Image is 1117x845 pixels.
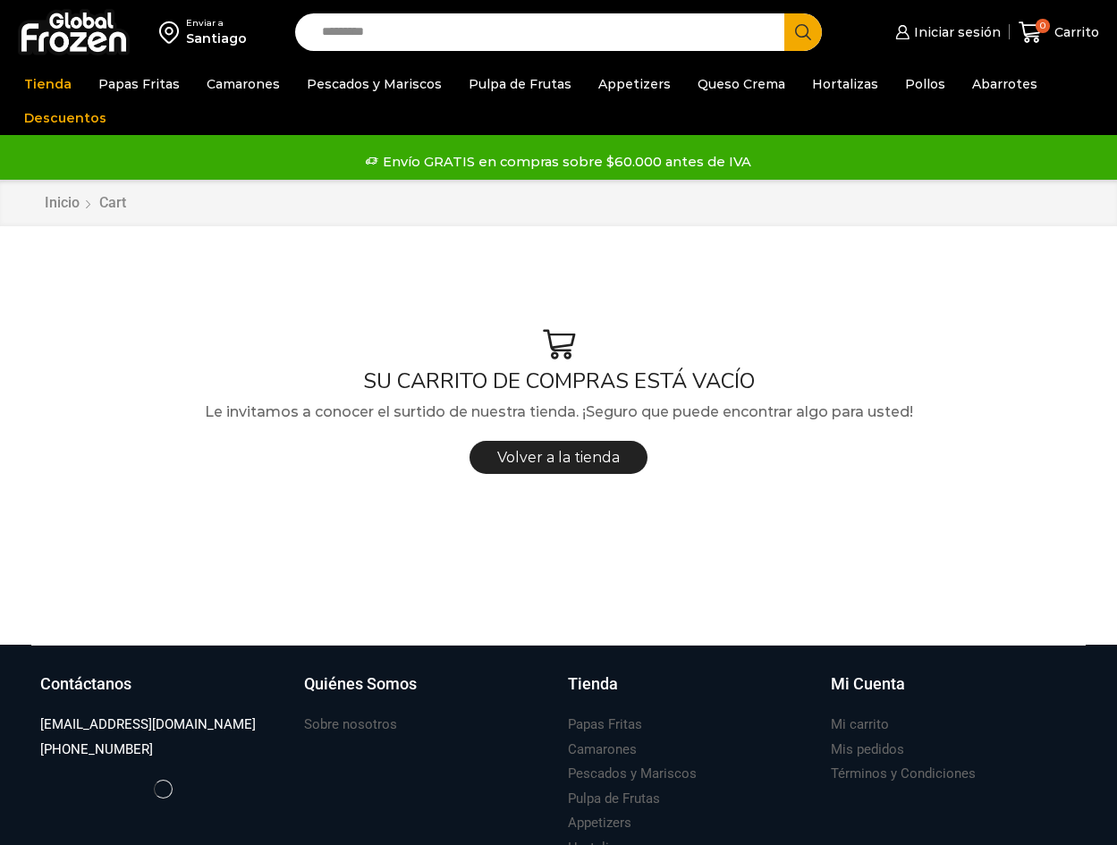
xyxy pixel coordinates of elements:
h3: Mi Cuenta [831,672,905,696]
img: address-field-icon.svg [159,17,186,47]
div: Enviar a [186,17,247,30]
a: Appetizers [589,67,680,101]
a: Camarones [568,738,637,762]
span: Carrito [1050,23,1099,41]
a: Mi carrito [831,713,889,737]
a: Queso Crema [689,67,794,101]
a: Papas Fritas [568,713,642,737]
h3: Contáctanos [40,672,131,696]
a: Pulpa de Frutas [460,67,580,101]
a: Pescados y Mariscos [298,67,451,101]
a: Descuentos [15,101,115,135]
a: Hortalizas [803,67,887,101]
span: Iniciar sesión [910,23,1001,41]
a: Pollos [896,67,954,101]
h3: Términos y Condiciones [831,765,976,783]
a: Pescados y Mariscos [568,762,697,786]
button: Search button [784,13,822,51]
a: Mis pedidos [831,738,904,762]
h3: Camarones [568,740,637,759]
h3: Appetizers [568,814,631,832]
p: Le invitamos a conocer el surtido de nuestra tienda. ¡Seguro que puede encontrar algo para usted! [31,401,1086,424]
span: Cart [99,194,126,211]
h1: SU CARRITO DE COMPRAS ESTÁ VACÍO [31,368,1086,394]
h3: Tienda [568,672,618,696]
a: Contáctanos [40,672,286,714]
a: Sobre nosotros [304,713,397,737]
a: Inicio [44,193,80,214]
a: Abarrotes [963,67,1046,101]
span: 0 [1036,19,1050,33]
h3: [EMAIL_ADDRESS][DOMAIN_NAME] [40,715,256,734]
a: Camarones [198,67,289,101]
a: Tienda [15,67,80,101]
a: 0 Carrito [1019,12,1099,54]
h3: Papas Fritas [568,715,642,734]
a: Mi Cuenta [831,672,1077,714]
h3: [PHONE_NUMBER] [40,740,153,759]
a: Appetizers [568,811,631,835]
a: [EMAIL_ADDRESS][DOMAIN_NAME] [40,713,256,737]
a: Papas Fritas [89,67,189,101]
span: Volver a la tienda [497,449,620,466]
h3: Quiénes Somos [304,672,417,696]
h3: Sobre nosotros [304,715,397,734]
a: Términos y Condiciones [831,762,976,786]
h3: Pulpa de Frutas [568,790,660,808]
h3: Mi carrito [831,715,889,734]
h3: Pescados y Mariscos [568,765,697,783]
a: Pulpa de Frutas [568,787,660,811]
a: Volver a la tienda [470,441,647,474]
a: Tienda [568,672,814,714]
a: Quiénes Somos [304,672,550,714]
a: [PHONE_NUMBER] [40,738,153,762]
h3: Mis pedidos [831,740,904,759]
a: Iniciar sesión [891,14,1000,50]
div: Santiago [186,30,247,47]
